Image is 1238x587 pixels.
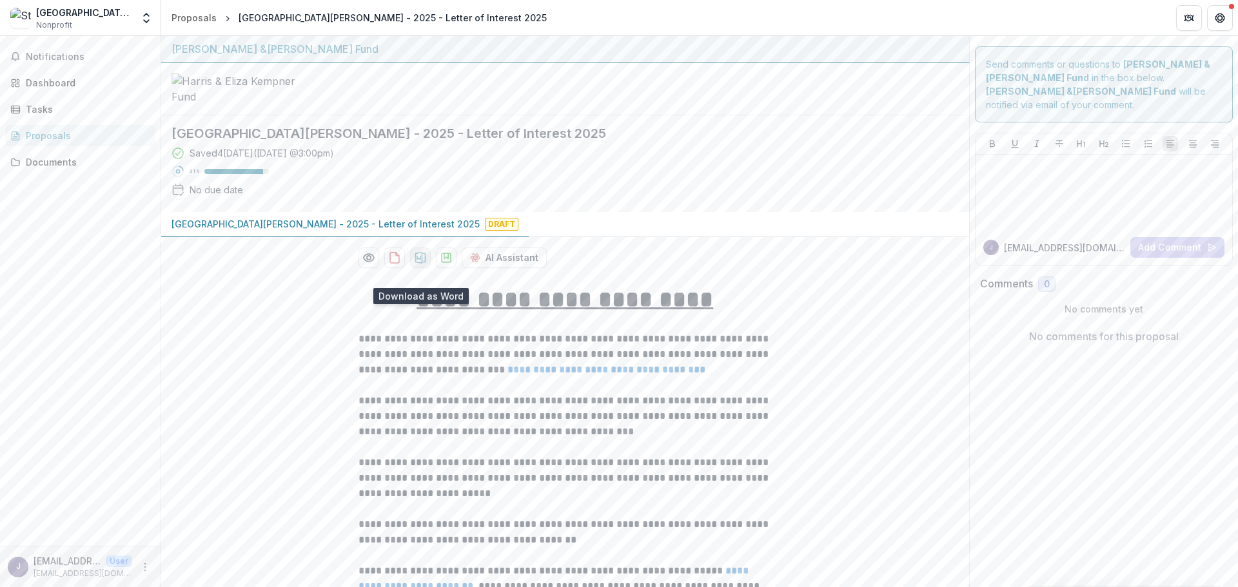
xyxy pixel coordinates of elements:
[1029,136,1045,151] button: Italicize
[172,73,300,104] img: Harris & Eliza Kempner Fund
[359,247,379,268] button: Preview 154ef307-5b9a-4424-a5e0-c932a783011b-0.pdf
[985,136,1000,151] button: Bold
[975,46,1233,122] div: Send comments or questions to in the box below. will be notified via email of your comment.
[1141,136,1156,151] button: Ordered List
[26,52,150,63] span: Notifications
[16,563,21,571] div: jrandle@stvhope.org
[384,247,405,268] button: download-proposal
[5,72,155,93] a: Dashboard
[34,554,101,568] p: [EMAIL_ADDRESS][DOMAIN_NAME]
[190,183,243,197] div: No due date
[137,5,155,31] button: Open entity switcher
[1052,136,1067,151] button: Strike
[5,46,155,67] button: Notifications
[462,247,547,268] button: AI Assistant
[26,129,145,142] div: Proposals
[1176,5,1202,31] button: Partners
[986,86,1176,97] strong: [PERSON_NAME] &[PERSON_NAME] Fund
[5,125,155,146] a: Proposals
[106,555,132,567] p: User
[239,11,547,24] div: [GEOGRAPHIC_DATA][PERSON_NAME] - 2025 - Letter of Interest 2025
[166,8,222,27] a: Proposals
[1029,329,1179,344] p: No comments for this proposal
[172,11,217,24] div: Proposals
[1207,136,1223,151] button: Align Right
[485,218,518,231] span: Draft
[172,126,938,141] h2: [GEOGRAPHIC_DATA][PERSON_NAME] - 2025 - Letter of Interest 2025
[34,568,132,579] p: [EMAIL_ADDRESS][DOMAIN_NAME]
[1118,136,1134,151] button: Bullet List
[1007,136,1023,151] button: Underline
[166,8,552,27] nav: breadcrumb
[36,19,72,31] span: Nonprofit
[26,155,145,169] div: Documents
[172,217,480,231] p: [GEOGRAPHIC_DATA][PERSON_NAME] - 2025 - Letter of Interest 2025
[137,559,153,575] button: More
[36,6,132,19] div: [GEOGRAPHIC_DATA][PERSON_NAME]
[1163,136,1178,151] button: Align Left
[172,41,959,57] div: [PERSON_NAME] &[PERSON_NAME] Fund
[436,247,457,268] button: download-proposal
[1130,237,1224,258] button: Add Comment
[5,99,155,120] a: Tasks
[1096,136,1112,151] button: Heading 2
[5,151,155,173] a: Documents
[1074,136,1089,151] button: Heading 1
[1004,241,1126,255] p: [EMAIL_ADDRESS][DOMAIN_NAME]
[980,302,1228,316] p: No comments yet
[1207,5,1233,31] button: Get Help
[989,244,993,251] div: jrandle@stvhope.org
[26,76,145,90] div: Dashboard
[190,167,199,176] p: 91 %
[980,278,1033,290] h2: Comments
[410,247,431,268] button: download-proposal
[190,146,334,160] div: Saved 4[DATE] ( [DATE] @ 3:00pm )
[10,8,31,28] img: St. Vincent's House
[1185,136,1201,151] button: Align Center
[1044,279,1050,290] span: 0
[26,102,145,116] div: Tasks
